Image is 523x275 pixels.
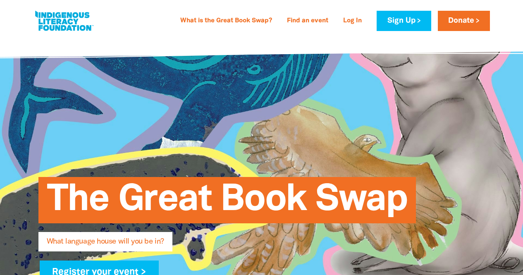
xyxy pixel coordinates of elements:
a: Find an event [282,14,333,28]
a: Sign Up [377,11,431,31]
a: What is the Great Book Swap? [175,14,277,28]
a: Donate [438,11,490,31]
span: What language house will you be in? [47,238,164,251]
span: The Great Book Swap [47,183,408,223]
a: Log In [338,14,367,28]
